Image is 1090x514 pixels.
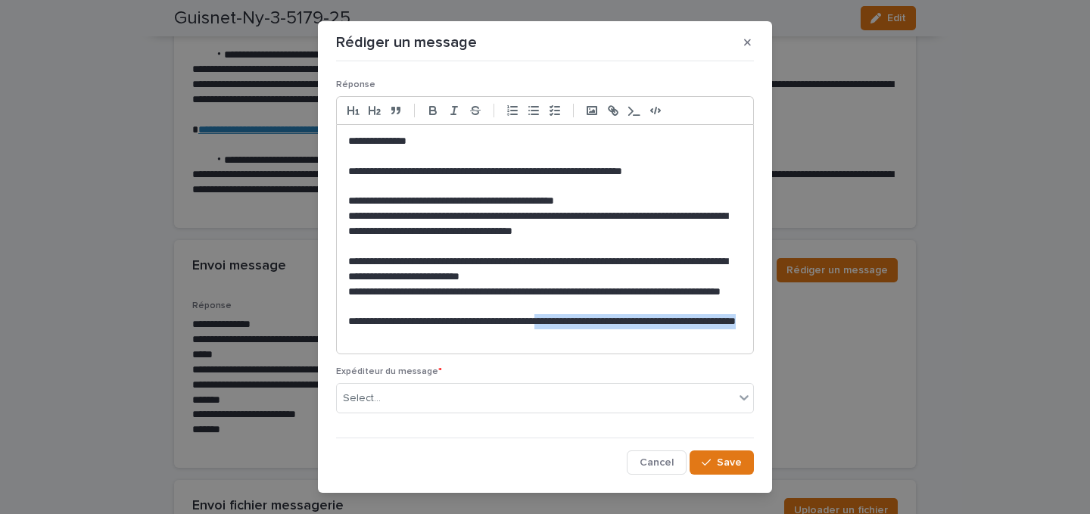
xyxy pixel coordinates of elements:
p: Rédiger un message [336,33,477,51]
span: Réponse [336,80,375,89]
button: Cancel [627,450,687,475]
span: Save [717,457,742,468]
span: Expéditeur du message [336,367,442,376]
span: Cancel [640,457,674,468]
div: Select... [343,391,381,407]
button: Save [690,450,754,475]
